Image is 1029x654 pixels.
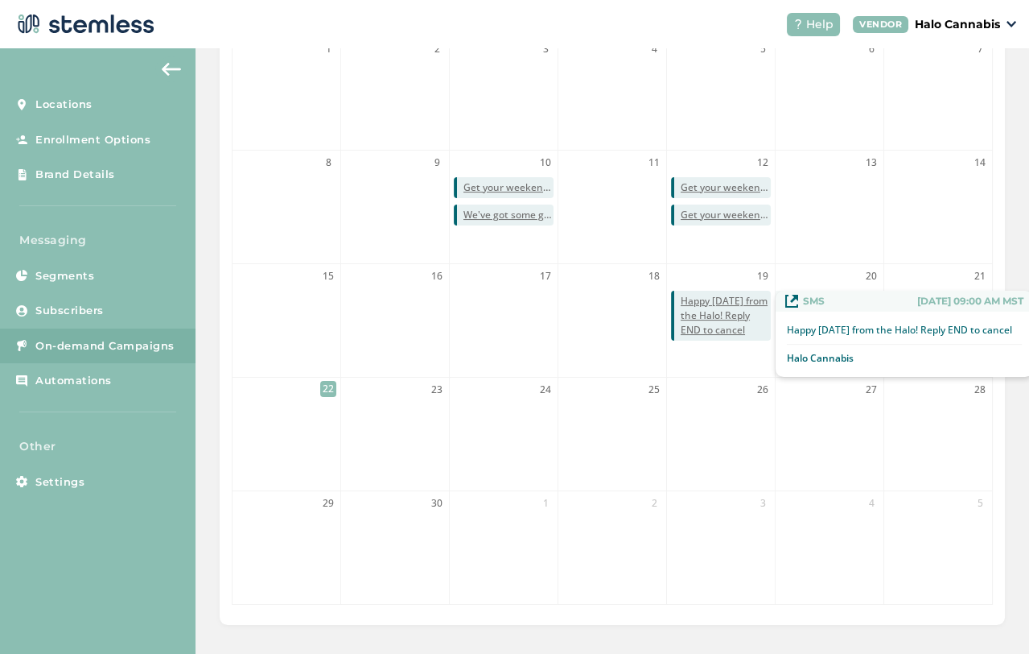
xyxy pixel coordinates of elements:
span: Enrollment Options [35,132,150,148]
span: [DATE] 09:00 AM MST [917,294,1023,308]
span: 13 [863,155,879,171]
span: 15 [320,268,336,284]
span: 22 [320,381,336,397]
span: 20 [863,268,879,284]
span: On-demand Campaigns [35,338,175,354]
span: Get your weekend started right with the Halo, deals across the store! Reply END to cancel [463,180,554,195]
span: 16 [429,268,445,284]
span: Happy [DATE] from the Halo! Reply END to cancel [681,294,771,337]
span: 5 [755,41,771,57]
span: Help [806,16,833,33]
span: 12 [755,155,771,171]
span: 27 [863,382,879,398]
span: Locations [35,97,93,113]
div: VENDOR [853,16,908,33]
span: Get your weekend started right with the Halo, deals across the store! Reply END to cancel [681,180,771,195]
span: 11 [646,155,662,171]
span: 9 [429,155,445,171]
span: Subscribers [35,303,104,319]
span: 14 [972,155,988,171]
span: 2 [646,495,662,511]
span: 21 [972,268,988,284]
p: Happy [DATE] from the Halo! Reply END to cancel [787,323,1012,337]
span: 2 [429,41,445,57]
span: 7 [972,41,988,57]
img: logo-dark-0685b13c.svg [13,8,154,40]
span: Settings [35,474,84,490]
img: icon-help-white-03924b79.svg [793,19,803,29]
p: Halo Cannabis [915,16,1000,33]
img: icon-arrow-back-accent-c549486e.svg [162,63,181,76]
span: 28 [972,382,988,398]
span: SMS [803,294,825,308]
span: 4 [863,495,879,511]
span: 3 [537,41,554,57]
p: Halo Cannabis [787,351,854,366]
iframe: Chat Widget [949,577,1029,654]
span: 18 [646,268,662,284]
span: 1 [537,495,554,511]
span: 4 [646,41,662,57]
span: 29 [320,495,336,511]
span: 19 [755,268,771,284]
span: 25 [646,382,662,398]
span: 1 [320,41,336,57]
span: Get your weekend started right with the Halo, deals across the store! Reply END to cancel [681,208,771,222]
span: 8 [320,155,336,171]
span: Brand Details [35,167,115,183]
span: 24 [537,382,554,398]
span: Automations [35,373,112,389]
span: 30 [429,495,445,511]
span: 17 [537,268,554,284]
span: 10 [537,155,554,171]
span: We've got some great deals on deck [DATE]: Reply END to cancel [463,208,554,222]
img: icon_down-arrow-small-66adaf34.svg [1006,21,1016,27]
span: 5 [972,495,988,511]
span: 23 [429,382,445,398]
span: Segments [35,268,94,284]
span: 26 [755,382,771,398]
span: 3 [755,495,771,511]
span: 6 [863,41,879,57]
